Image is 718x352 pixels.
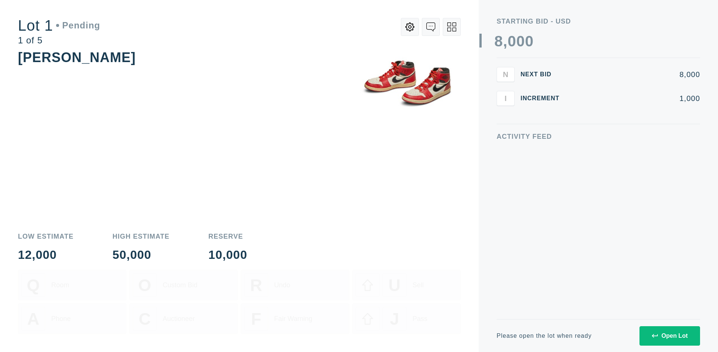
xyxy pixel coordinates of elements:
button: N [497,67,515,82]
button: Open Lot [639,326,700,346]
div: 8,000 [571,71,700,78]
div: Lot 1 [18,18,100,33]
div: 0 [525,34,534,49]
div: 10,000 [208,249,247,261]
div: Open Lot [652,333,688,339]
div: 8 [494,34,503,49]
div: Reserve [208,233,247,240]
div: 50,000 [113,249,170,261]
button: I [497,91,515,106]
div: , [503,34,507,183]
div: Activity Feed [497,133,700,140]
div: 12,000 [18,249,74,261]
div: [PERSON_NAME] [18,50,136,65]
div: Next Bid [521,71,565,77]
div: High Estimate [113,233,170,240]
div: 1,000 [571,95,700,102]
div: Low Estimate [18,233,74,240]
div: 1 of 5 [18,36,100,45]
div: 0 [516,34,525,49]
div: 0 [507,34,516,49]
div: Please open the lot when ready [497,333,592,339]
div: Increment [521,95,565,101]
div: Pending [56,21,100,30]
span: I [504,94,507,102]
span: N [503,70,508,79]
div: Starting Bid - USD [497,18,700,25]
